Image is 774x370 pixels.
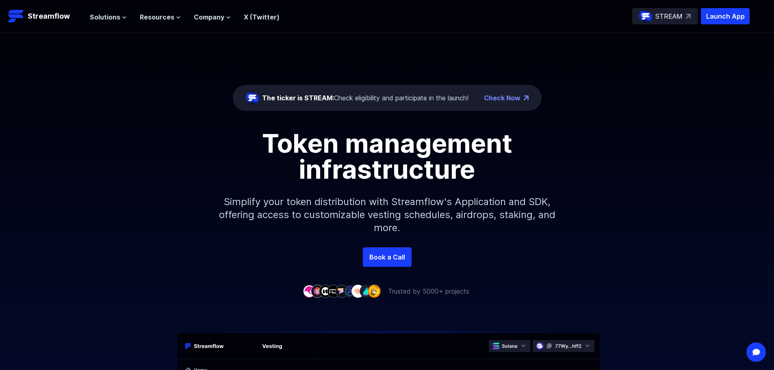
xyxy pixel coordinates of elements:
[351,285,364,297] img: company-7
[701,8,750,24] button: Launch App
[90,12,127,22] button: Solutions
[28,11,70,22] p: Streamflow
[212,182,562,247] p: Simplify your token distribution with Streamflow's Application and SDK, offering access to custom...
[204,130,570,182] h1: Token management infrastructure
[632,8,698,24] a: STREAM
[686,14,691,19] img: top-right-arrow.svg
[244,13,280,21] a: X (Twitter)
[8,8,82,24] a: Streamflow
[140,12,181,22] button: Resources
[360,285,373,297] img: company-8
[639,10,652,23] img: streamflow-logo-circle.png
[303,285,316,297] img: company-1
[319,285,332,297] img: company-3
[140,12,174,22] span: Resources
[90,12,120,22] span: Solutions
[746,342,766,362] div: Open Intercom Messenger
[524,95,529,100] img: top-right-arrow.png
[8,8,24,24] img: Streamflow Logo
[194,12,231,22] button: Company
[655,11,683,21] p: STREAM
[327,285,340,297] img: company-4
[262,94,334,102] span: The ticker is STREAM:
[335,285,348,297] img: company-5
[343,285,356,297] img: company-6
[311,285,324,297] img: company-2
[363,247,412,267] a: Book a Call
[388,286,469,296] p: Trusted by 5000+ projects
[484,93,520,103] a: Check Now
[262,93,468,103] div: Check eligibility and participate in the launch!
[246,91,259,104] img: streamflow-logo-circle.png
[194,12,224,22] span: Company
[368,285,381,297] img: company-9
